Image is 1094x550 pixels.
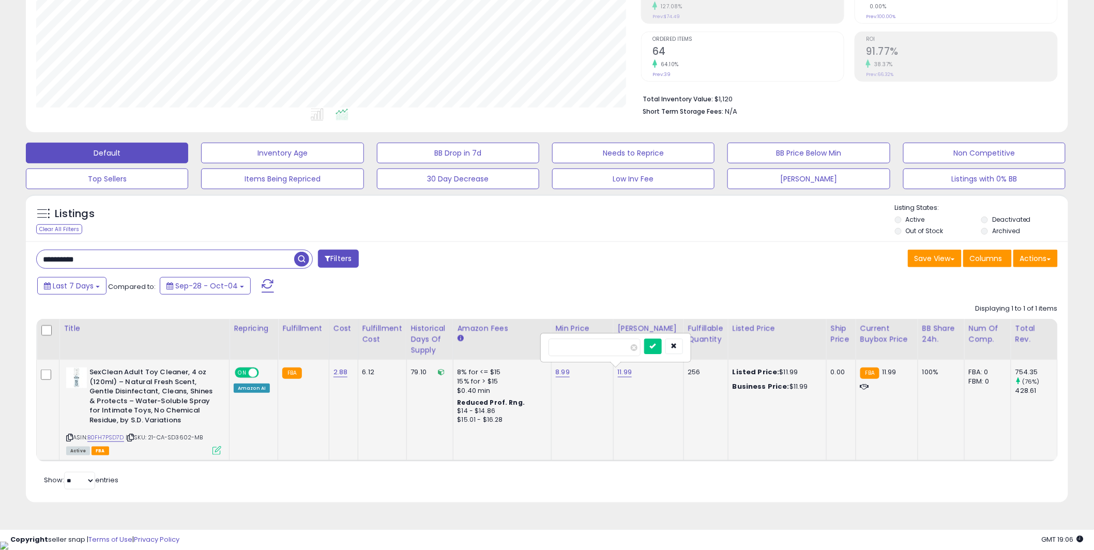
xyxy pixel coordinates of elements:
div: Amazon Fees [458,323,547,334]
span: 11.99 [882,367,897,377]
small: (76%) [1022,377,1040,386]
div: Ship Price [831,323,852,345]
h5: Listings [55,207,95,221]
div: FBM: 0 [969,377,1003,386]
div: 6.12 [362,368,399,377]
div: Repricing [234,323,273,334]
div: 8% for <= $15 [458,368,543,377]
button: Needs to Reprice [552,143,715,163]
button: Default [26,143,188,163]
div: Current Buybox Price [860,323,914,345]
div: 79.10 [411,368,445,377]
small: Prev: 100.00% [866,13,895,20]
span: ON [236,369,249,377]
button: [PERSON_NAME] [727,169,890,189]
span: Last 7 Days [53,281,94,291]
b: Total Inventory Value: [643,95,713,103]
small: Prev: $74.49 [652,13,680,20]
div: Fulfillment Cost [362,323,402,345]
small: 127.08% [657,3,682,10]
div: 0.00 [831,368,848,377]
div: 100% [922,368,956,377]
div: FBA: 0 [969,368,1003,377]
div: 256 [688,368,720,377]
span: ROI [866,37,1057,42]
h2: 91.77% [866,45,1057,59]
label: Active [906,215,925,224]
button: BB Drop in 7d [377,143,539,163]
a: Terms of Use [88,534,132,544]
button: Filters [318,250,358,268]
div: 15% for > $15 [458,377,543,386]
button: 30 Day Decrease [377,169,539,189]
button: Low Inv Fee [552,169,715,189]
small: Amazon Fees. [458,334,464,343]
p: Listing States: [895,203,1068,213]
div: $15.01 - $16.28 [458,416,543,424]
button: Inventory Age [201,143,363,163]
div: Displaying 1 to 1 of 1 items [976,304,1058,314]
small: 0.00% [866,3,887,10]
b: Listed Price: [733,367,780,377]
div: 754.35 [1015,368,1057,377]
div: Fulfillment [282,323,324,334]
div: seller snap | | [10,535,179,545]
div: 428.61 [1015,386,1057,395]
button: Actions [1013,250,1058,267]
div: Total Rev. [1015,323,1053,345]
div: Listed Price [733,323,822,334]
button: Sep-28 - Oct-04 [160,277,251,295]
a: 11.99 [618,367,632,377]
div: $14 - $14.86 [458,407,543,416]
li: $1,120 [643,92,1050,104]
label: Out of Stock [906,226,944,235]
span: N/A [725,106,737,116]
button: Last 7 Days [37,277,107,295]
span: All listings currently available for purchase on Amazon [66,447,90,455]
div: Clear All Filters [36,224,82,234]
button: Items Being Repriced [201,169,363,189]
div: Min Price [556,323,609,334]
a: B0FH7PSD7D [87,433,124,442]
span: Compared to: [108,282,156,292]
div: $11.99 [733,368,818,377]
span: OFF [257,369,274,377]
div: $11.99 [733,382,818,391]
label: Archived [992,226,1020,235]
button: Top Sellers [26,169,188,189]
span: | SKU: 21-CA-SD3602-MB [126,433,203,441]
small: 38.37% [871,60,893,68]
span: Show: entries [44,475,118,485]
div: Cost [333,323,354,334]
div: Amazon AI [234,384,270,393]
a: 8.99 [556,367,570,377]
h2: 64 [652,45,844,59]
small: FBA [860,368,879,379]
strong: Copyright [10,534,48,544]
span: FBA [92,447,109,455]
button: BB Price Below Min [727,143,890,163]
button: Save View [908,250,962,267]
small: FBA [282,368,301,379]
button: Listings with 0% BB [903,169,1066,189]
img: 3145wcKn8YL._SL40_.jpg [66,368,87,388]
button: Non Competitive [903,143,1066,163]
a: 2.88 [333,367,348,377]
span: 2025-10-12 19:06 GMT [1042,534,1084,544]
small: Prev: 66.32% [866,71,893,78]
label: Deactivated [992,215,1031,224]
div: Num of Comp. [969,323,1007,345]
div: BB Share 24h. [922,323,960,345]
div: [PERSON_NAME] [618,323,679,334]
div: Title [64,323,225,334]
div: $0.40 min [458,386,543,395]
b: Business Price: [733,381,789,391]
div: ASIN: [66,368,221,454]
b: Reduced Prof. Rng. [458,398,525,407]
span: Sep-28 - Oct-04 [175,281,238,291]
button: Columns [963,250,1012,267]
small: 64.10% [657,60,679,68]
span: Ordered Items [652,37,844,42]
div: Fulfillable Quantity [688,323,724,345]
a: Privacy Policy [134,534,179,544]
